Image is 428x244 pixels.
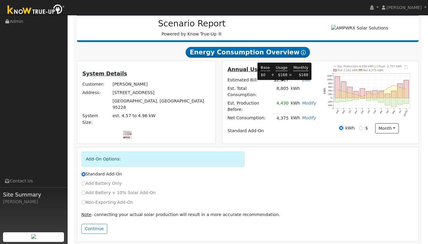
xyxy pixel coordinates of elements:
text: 800 [329,82,332,84]
circle: onclick="" [362,96,363,97]
text: Sep [342,110,345,114]
circle: onclick="" [387,88,388,89]
td: 4,375 [273,114,290,123]
input: Add Battery + 10% Solar Add-On [81,191,86,195]
td: Standard Add-On [226,127,317,135]
h2: Scenario Report [83,19,301,29]
label: Add Battery + 10% Solar Add-On [81,190,156,196]
label: kWh [345,125,355,131]
circle: onclick="" [337,89,338,90]
rect: onclick="" [354,98,359,100]
circle: onclick="" [350,93,351,94]
rect: onclick="" [372,90,378,98]
text: Dec [361,110,364,114]
rect: onclick="" [366,91,372,98]
rect: onclick="" [335,98,340,102]
span: est. 4.57 to 4.96 kW [113,113,156,118]
rect: onclick="" [354,91,359,98]
text: [DATE] [403,110,408,117]
rect: onclick="" [391,91,396,98]
td: $0 [260,72,270,78]
td: $168 [275,72,287,78]
td: [GEOGRAPHIC_DATA], [GEOGRAPHIC_DATA] 95228 [111,97,211,112]
td: 4,430 [273,99,290,114]
td: Net Consumption: [226,114,273,123]
td: Usage [275,65,287,71]
rect: onclick="" [391,98,396,107]
button: month [375,123,399,133]
input: Non-Exporting Add-On [81,200,86,204]
rect: onclick="" [366,98,372,101]
text: 0 [331,97,332,99]
text: May [392,110,396,114]
td: Est. Production Before: [226,99,273,114]
div: [PERSON_NAME] [3,199,64,205]
text:  [405,65,408,69]
text: Jan [367,110,370,114]
text: Nov [354,110,358,114]
circle: onclick="" [393,85,394,86]
td: Base [260,65,270,71]
rect: onclick="" [335,77,340,98]
text: 1000 [327,78,332,81]
rect: onclick="" [398,84,403,98]
text: -400 [328,104,332,106]
td: 8,805 [273,84,290,99]
text: kWh [323,88,326,94]
a: Modify [302,115,316,120]
input: $ [359,126,363,130]
span: Site Summary [3,191,64,199]
text: Aug [335,110,339,114]
text: Net 4,375 kWh [363,69,384,72]
td: Est. Total Consumption: [226,84,273,99]
label: Add Battery Only [81,180,122,187]
rect: onclick="" [348,98,353,101]
rect: onclick="" [379,91,384,98]
text: 1200 [327,75,332,77]
td: Monthly [293,65,308,71]
rect: onclick="" [404,98,409,103]
rect: onclick="" [385,98,390,105]
td: System Size: [81,112,112,127]
label: Standard Add-On [81,171,122,177]
text: Pull 7,102 kWh [338,69,358,72]
td: System Size [111,112,211,127]
text: Mar [380,110,383,114]
td: Customer: [81,80,112,88]
i: Show Help [301,50,306,55]
label: Non-Exporting Add-On [81,199,133,206]
rect: onclick="" [398,98,403,104]
rect: onclick="" [372,98,378,100]
a: Terms (opens in new tab) [121,136,130,139]
td: [PERSON_NAME] [111,80,211,88]
input: kWh [339,126,343,130]
u: Annual Usage [227,66,268,72]
input: Add Battery Only [81,181,86,186]
circle: onclick="" [375,94,375,95]
rect: onclick="" [404,80,409,98]
text: 200 [329,93,332,95]
rect: onclick="" [341,98,346,102]
button: Continue [81,224,107,234]
img: Google [125,132,144,139]
td: kWh [290,114,301,123]
td: + [271,72,275,78]
td: kWh [290,99,301,114]
text: 400 [329,90,332,92]
img: AMPWRX Solar Solutions [331,25,388,31]
rect: onclick="" [385,94,390,98]
span: Energy Consumption Overview [186,47,310,58]
img: retrieve [31,234,36,239]
text: Push -2,727 kWh [379,65,402,68]
u: System Details [82,71,127,77]
td: [STREET_ADDRESS] [111,89,211,97]
td: Address: [81,89,112,97]
u: Note [81,212,91,217]
td: $168 [293,72,308,78]
text: Feb [373,110,377,114]
div: Powered by Know True-Up ® [80,19,304,37]
text: Apr [386,110,390,114]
